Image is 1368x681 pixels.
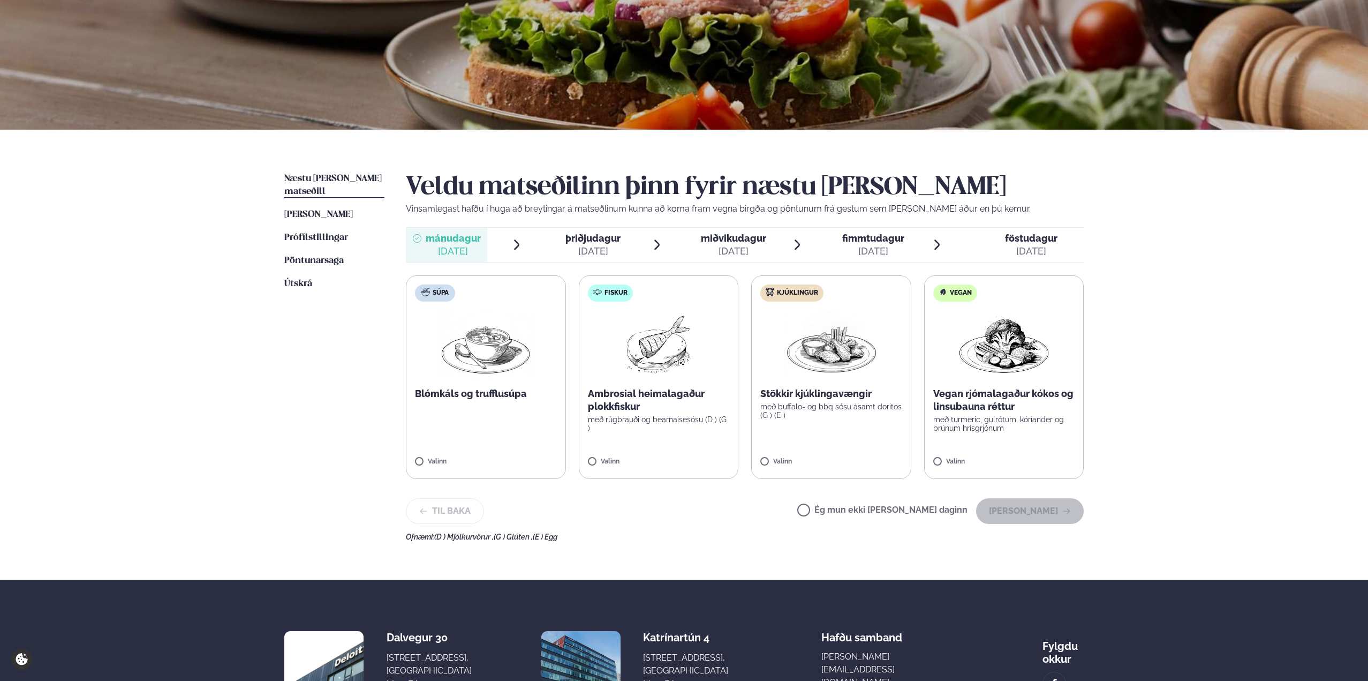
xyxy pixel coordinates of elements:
[588,387,730,413] p: Ambrosial heimalagaður plokkfiskur
[387,631,472,644] div: Dalvegur 30
[406,203,1084,215] p: Vinsamlegast hafðu í huga að breytingar á matseðlinum kunna að koma fram vegna birgða og pöntunum...
[976,498,1084,524] button: [PERSON_NAME]
[284,279,312,288] span: Útskrá
[284,278,312,290] a: Útskrá
[494,533,533,541] span: (G ) Glúten ,
[643,631,728,644] div: Katrínartún 4
[284,231,348,244] a: Prófílstillingar
[406,173,1084,203] h2: Veldu matseðilinn þinn fyrir næstu [PERSON_NAME]
[760,402,902,420] p: með buffalo- og bbq sósu ásamt doritos (G ) (E )
[766,288,774,296] img: chicken.svg
[284,210,353,219] span: [PERSON_NAME]
[284,208,353,221] a: [PERSON_NAME]
[434,533,494,541] span: (D ) Mjólkurvörur ,
[933,415,1075,432] p: með turmeric, gulrótum, kóríander og brúnum hrísgrjónum
[933,387,1075,413] p: Vegan rjómalagaður kókos og linsubauna réttur
[565,245,621,258] div: [DATE]
[565,233,621,244] span: þriðjudagur
[950,289,972,297] span: Vegan
[284,173,384,198] a: Næstu [PERSON_NAME] matseðill
[643,652,728,677] div: [STREET_ADDRESS], [GEOGRAPHIC_DATA]
[842,233,904,244] span: fimmtudagur
[533,533,557,541] span: (E ) Egg
[957,310,1051,379] img: Vegan.png
[426,233,481,244] span: mánudagur
[624,310,693,379] img: fish.png
[701,245,766,258] div: [DATE]
[1005,245,1057,258] div: [DATE]
[406,498,484,524] button: Til baka
[939,288,947,296] img: Vegan.svg
[588,415,730,432] p: með rúgbrauði og bearnaisesósu (D ) (G )
[842,245,904,258] div: [DATE]
[777,289,818,297] span: Kjúklingur
[1005,233,1057,244] span: föstudagur
[760,387,902,400] p: Stökkir kjúklingavængir
[284,233,348,242] span: Prófílstillingar
[433,289,449,297] span: Súpa
[426,245,481,258] div: [DATE]
[421,288,430,296] img: soup.svg
[439,310,533,379] img: Soup.png
[284,174,382,196] span: Næstu [PERSON_NAME] matseðill
[284,255,344,267] a: Pöntunarsaga
[284,256,344,265] span: Pöntunarsaga
[387,652,472,677] div: [STREET_ADDRESS], [GEOGRAPHIC_DATA]
[11,648,33,670] a: Cookie settings
[604,289,628,297] span: Fiskur
[415,387,557,400] p: Blómkáls og trufflusúpa
[784,310,878,379] img: Chicken-wings-legs.png
[701,233,766,244] span: miðvikudagur
[593,288,602,296] img: fish.svg
[406,533,1084,541] div: Ofnæmi:
[821,623,902,644] span: Hafðu samband
[1042,631,1084,665] div: Fylgdu okkur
